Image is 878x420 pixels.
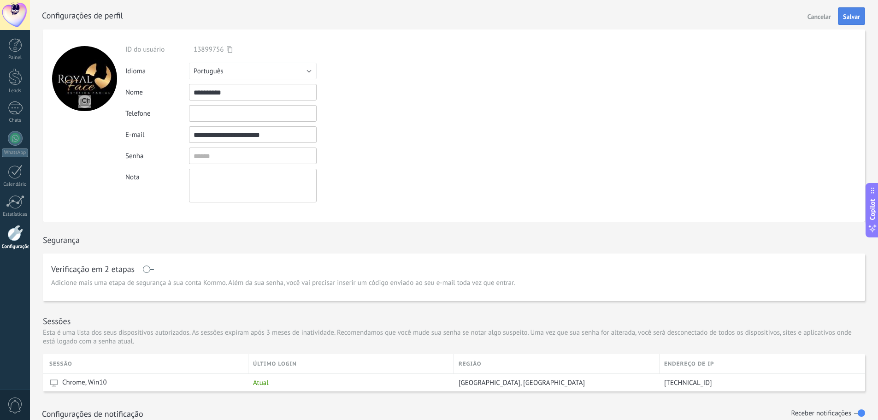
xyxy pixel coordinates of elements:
div: Telefone [125,109,189,118]
button: Salvar [838,7,865,25]
div: Nome [125,88,189,97]
span: Adicione mais uma etapa de segurança à sua conta Kommo. Além da sua senha, você vai precisar inse... [51,278,515,288]
div: Leads [2,88,29,94]
div: ENDEREÇO DE IP [660,354,865,373]
div: ID do usuário [125,45,189,54]
span: Português [194,67,224,76]
div: Dallas, United States [454,374,655,391]
div: Painel [2,55,29,61]
div: Nota [125,169,189,182]
span: Chrome, Win10 [62,378,107,387]
div: Calendário [2,182,29,188]
button: Cancelar [804,9,835,24]
div: WhatsApp [2,148,28,157]
span: Cancelar [807,13,831,20]
div: ÚLTIMO LOGIN [248,354,454,373]
h1: Receber notificações [791,410,851,418]
div: E-mail [125,130,189,139]
div: Senha [125,152,189,160]
h1: Sessões [43,316,71,326]
span: 13899756 [194,45,224,54]
div: 95.173.216.111 [660,374,858,391]
div: Configurações [2,244,29,250]
span: Salvar [843,13,860,20]
h1: Verificação em 2 etapas [51,266,135,273]
h1: Configurações de notificação [42,408,143,419]
p: Esta é uma lista dos seus dispositivos autorizados. As sessões expiram após 3 meses de inatividad... [43,328,865,346]
div: Chats [2,118,29,124]
div: Estatísticas [2,212,29,218]
div: SESSÃO [49,354,248,373]
button: Português [189,63,317,79]
span: [TECHNICAL_ID] [664,379,712,387]
span: Copilot [868,199,877,220]
span: Atual [253,379,269,387]
div: REGIÃO [454,354,659,373]
h1: Segurança [43,235,80,245]
div: Idioma [125,67,189,76]
span: [GEOGRAPHIC_DATA], [GEOGRAPHIC_DATA] [459,379,585,387]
